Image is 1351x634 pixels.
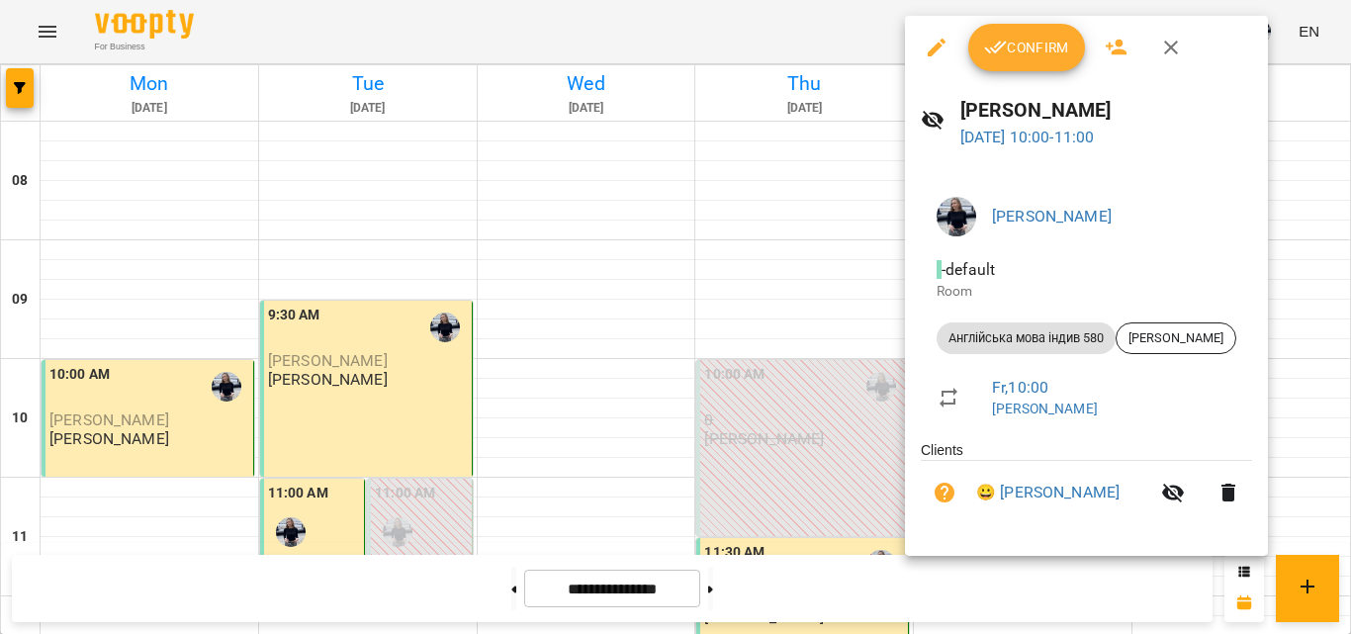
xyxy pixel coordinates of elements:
a: 😀 [PERSON_NAME] [976,481,1120,504]
a: Fr , 10:00 [992,378,1048,397]
p: Room [937,282,1236,302]
a: [PERSON_NAME] [992,401,1098,416]
button: Confirm [968,24,1085,71]
span: Confirm [984,36,1069,59]
a: [DATE] 10:00-11:00 [960,128,1095,146]
span: Англійська мова індив 580 [937,329,1116,347]
ul: Clients [921,440,1252,532]
a: [PERSON_NAME] [992,207,1112,226]
h6: [PERSON_NAME] [960,95,1252,126]
span: - default [937,260,999,279]
button: Unpaid. Bill the attendance? [921,469,968,516]
img: bed276abe27a029eceb0b2f698d12980.jpg [937,197,976,236]
div: [PERSON_NAME] [1116,322,1236,354]
span: [PERSON_NAME] [1117,329,1235,347]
